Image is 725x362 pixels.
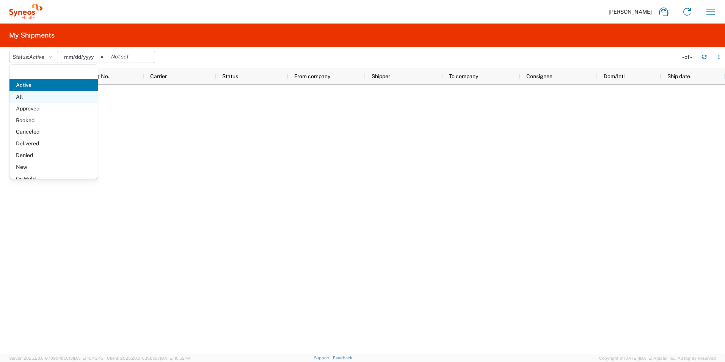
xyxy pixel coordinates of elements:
[108,51,155,63] input: Not set
[9,51,58,63] button: Status:Active
[160,356,191,360] span: [DATE] 10:52:44
[333,356,352,360] a: Feedback
[9,31,55,40] h2: My Shipments
[372,73,390,79] span: Shipper
[682,54,695,60] div: - of -
[9,138,98,150] span: Delivered
[9,126,98,138] span: Canceled
[9,91,98,103] span: All
[9,103,98,115] span: Approved
[61,51,108,63] input: Not set
[29,54,44,60] span: Active
[599,355,716,362] span: Copyright © [DATE]-[DATE] Agistix Inc., All Rights Reserved
[294,73,330,79] span: From company
[667,73,690,79] span: Ship date
[9,79,98,91] span: Active
[9,115,98,126] span: Booked
[222,73,238,79] span: Status
[9,161,98,173] span: New
[73,356,104,360] span: [DATE] 10:43:43
[314,356,333,360] a: Support
[449,73,478,79] span: To company
[107,356,191,360] span: Client: 2025.20.0-035ba07
[9,356,104,360] span: Server: 2025.20.0-970904bc0f3
[9,173,98,185] span: On Hold
[9,150,98,161] span: Denied
[150,73,167,79] span: Carrier
[609,8,652,15] span: [PERSON_NAME]
[526,73,552,79] span: Consignee
[604,73,625,79] span: Dom/Intl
